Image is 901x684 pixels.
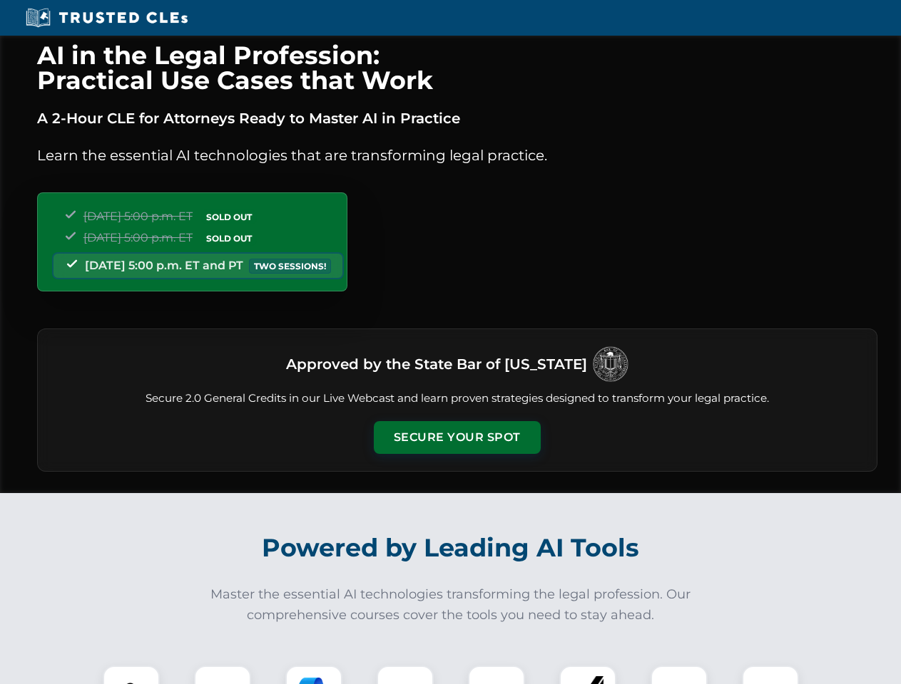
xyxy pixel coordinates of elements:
img: Logo [593,346,628,382]
span: SOLD OUT [201,231,257,246]
p: Secure 2.0 General Credits in our Live Webcast and learn proven strategies designed to transform ... [55,390,860,407]
p: Master the essential AI technologies transforming the legal profession. Our comprehensive courses... [201,584,701,626]
span: [DATE] 5:00 p.m. ET [83,209,193,223]
button: Secure Your Spot [374,421,541,454]
p: Learn the essential AI technologies that are transforming legal practice. [37,144,877,167]
span: [DATE] 5:00 p.m. ET [83,231,193,244]
p: A 2-Hour CLE for Attorneys Ready to Master AI in Practice [37,107,877,130]
h3: Approved by the State Bar of [US_STATE] [286,351,587,377]
h1: AI in the Legal Profession: Practical Use Cases that Work [37,43,877,93]
img: Trusted CLEs [21,7,192,28]
span: SOLD OUT [201,209,257,224]
h2: Powered by Leading AI Tools [56,523,846,573]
